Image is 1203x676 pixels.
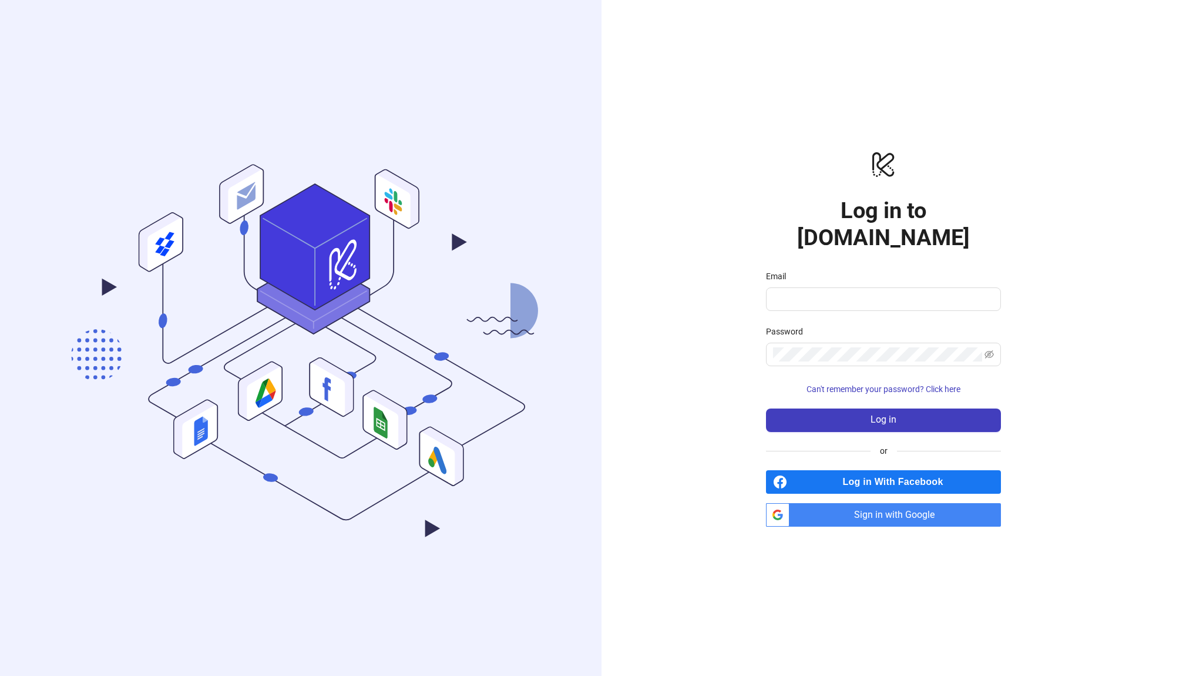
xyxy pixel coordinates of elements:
[766,325,811,338] label: Password
[766,503,1001,527] a: Sign in with Google
[871,444,897,457] span: or
[794,503,1001,527] span: Sign in with Google
[773,347,982,362] input: Password
[766,270,794,283] label: Email
[773,292,992,306] input: Email
[766,197,1001,251] h1: Log in to [DOMAIN_NAME]
[766,384,1001,394] a: Can't remember your password? Click here
[766,380,1001,399] button: Can't remember your password? Click here
[871,414,896,425] span: Log in
[766,409,1001,432] button: Log in
[807,384,960,394] span: Can't remember your password? Click here
[766,470,1001,494] a: Log in With Facebook
[984,350,994,359] span: eye-invisible
[792,470,1001,494] span: Log in With Facebook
